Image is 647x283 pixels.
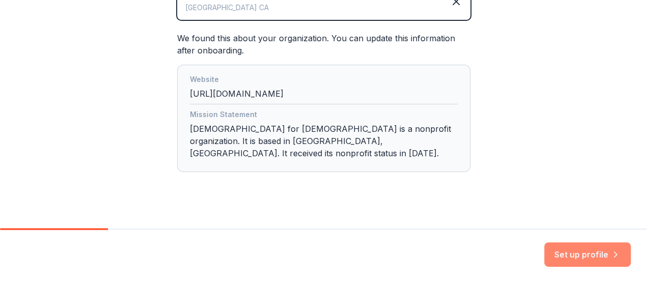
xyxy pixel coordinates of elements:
[185,2,392,14] div: [GEOGRAPHIC_DATA] CA
[190,73,458,104] div: [URL][DOMAIN_NAME]
[190,73,458,88] div: Website
[544,242,631,267] button: Set up profile
[177,32,470,172] div: We found this about your organization. You can update this information after onboarding.
[190,108,458,123] div: Mission Statement
[190,108,458,163] div: [DEMOGRAPHIC_DATA] for [DEMOGRAPHIC_DATA] is a nonprofit organization. It is based in [GEOGRAPHIC...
